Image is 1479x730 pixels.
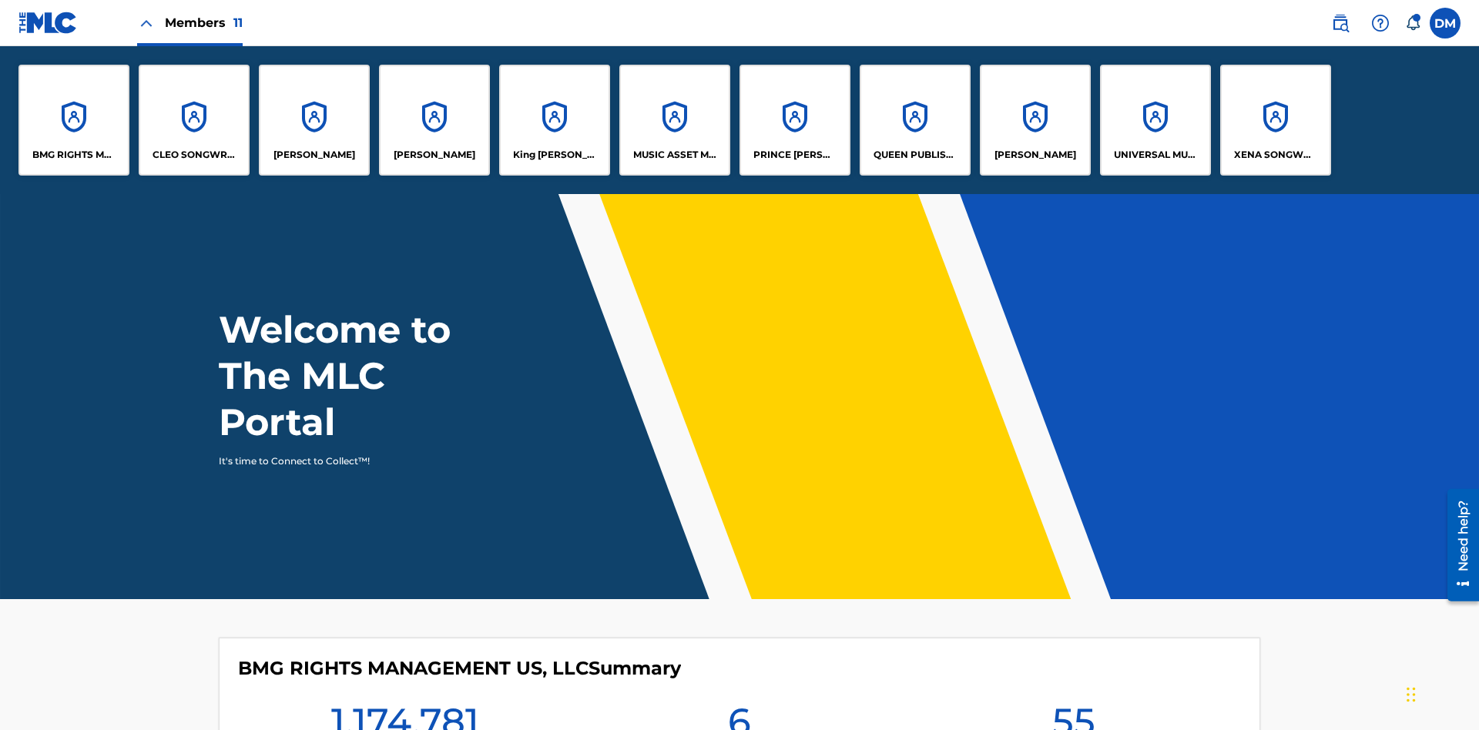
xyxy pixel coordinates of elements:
img: search [1331,14,1350,32]
div: Help [1365,8,1396,39]
a: AccountsXENA SONGWRITER [1220,65,1331,176]
p: CLEO SONGWRITER [153,148,236,162]
span: 11 [233,15,243,30]
iframe: Chat Widget [1402,656,1479,730]
p: QUEEN PUBLISHA [874,148,957,162]
h1: Welcome to The MLC Portal [219,306,507,445]
a: AccountsUNIVERSAL MUSIC PUB GROUP [1100,65,1211,176]
span: Members [165,14,243,32]
a: Public Search [1325,8,1356,39]
h4: BMG RIGHTS MANAGEMENT US, LLC [238,657,681,680]
p: MUSIC ASSET MANAGEMENT (MAM) [633,148,717,162]
p: XENA SONGWRITER [1234,148,1318,162]
div: User Menu [1430,8,1461,39]
a: AccountsBMG RIGHTS MANAGEMENT US, LLC [18,65,129,176]
a: AccountsQUEEN PUBLISHA [860,65,971,176]
a: Accounts[PERSON_NAME] [980,65,1091,176]
a: AccountsPRINCE [PERSON_NAME] [739,65,850,176]
a: AccountsMUSIC ASSET MANAGEMENT (MAM) [619,65,730,176]
p: PRINCE MCTESTERSON [753,148,837,162]
img: MLC Logo [18,12,78,34]
p: UNIVERSAL MUSIC PUB GROUP [1114,148,1198,162]
img: help [1371,14,1390,32]
p: It's time to Connect to Collect™! [219,454,486,468]
p: RONALD MCTESTERSON [994,148,1076,162]
a: AccountsKing [PERSON_NAME] [499,65,610,176]
p: ELVIS COSTELLO [273,148,355,162]
a: AccountsCLEO SONGWRITER [139,65,250,176]
img: Close [137,14,156,32]
div: Notifications [1405,15,1420,31]
p: EYAMA MCSINGER [394,148,475,162]
div: Drag [1407,671,1416,718]
iframe: Resource Center [1436,483,1479,609]
p: King McTesterson [513,148,597,162]
a: Accounts[PERSON_NAME] [379,65,490,176]
a: Accounts[PERSON_NAME] [259,65,370,176]
p: BMG RIGHTS MANAGEMENT US, LLC [32,148,116,162]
